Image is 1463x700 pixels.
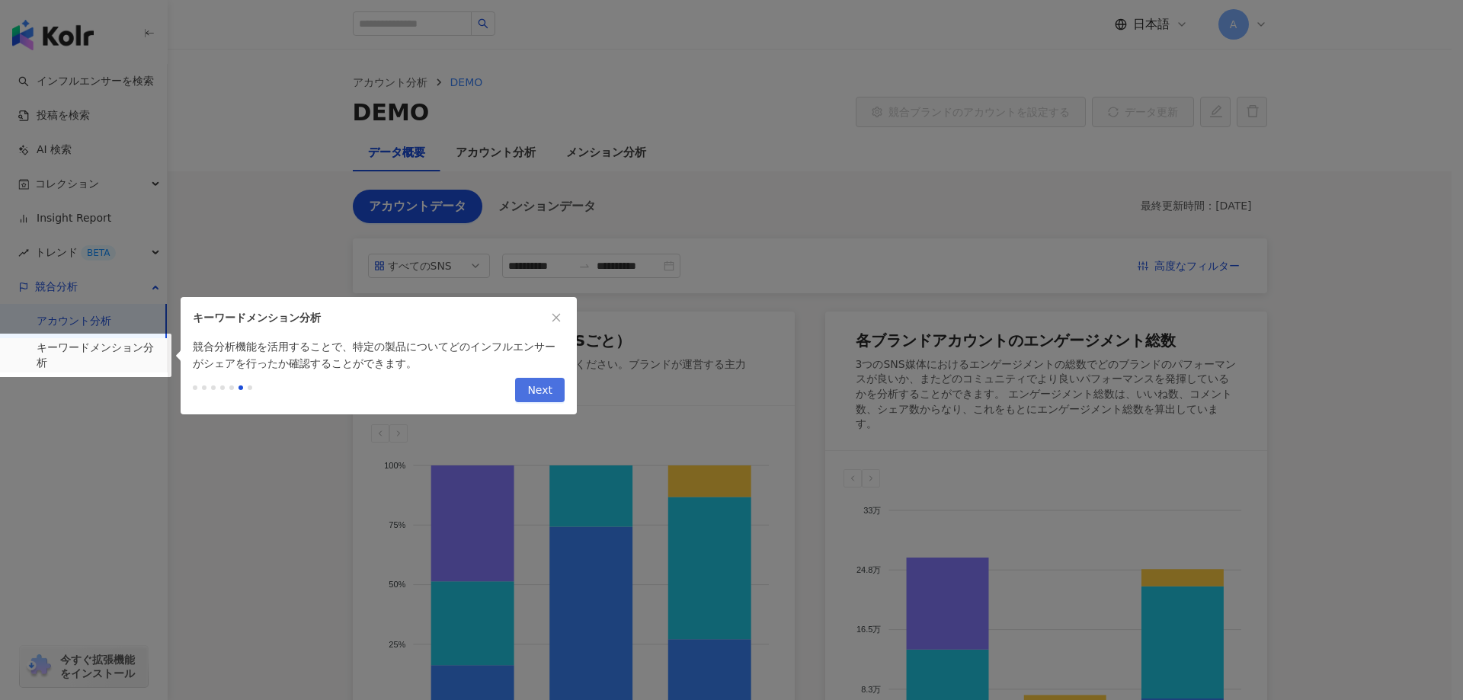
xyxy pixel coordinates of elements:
[193,309,548,326] div: キーワードメンション分析
[527,379,552,403] span: Next
[551,312,562,323] span: close
[515,378,565,402] button: Next
[548,309,565,326] button: close
[181,338,577,372] div: 競合分析機能を活用することで、特定の製品についてどのインフルエンサーがシェアを行ったか確認することができます。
